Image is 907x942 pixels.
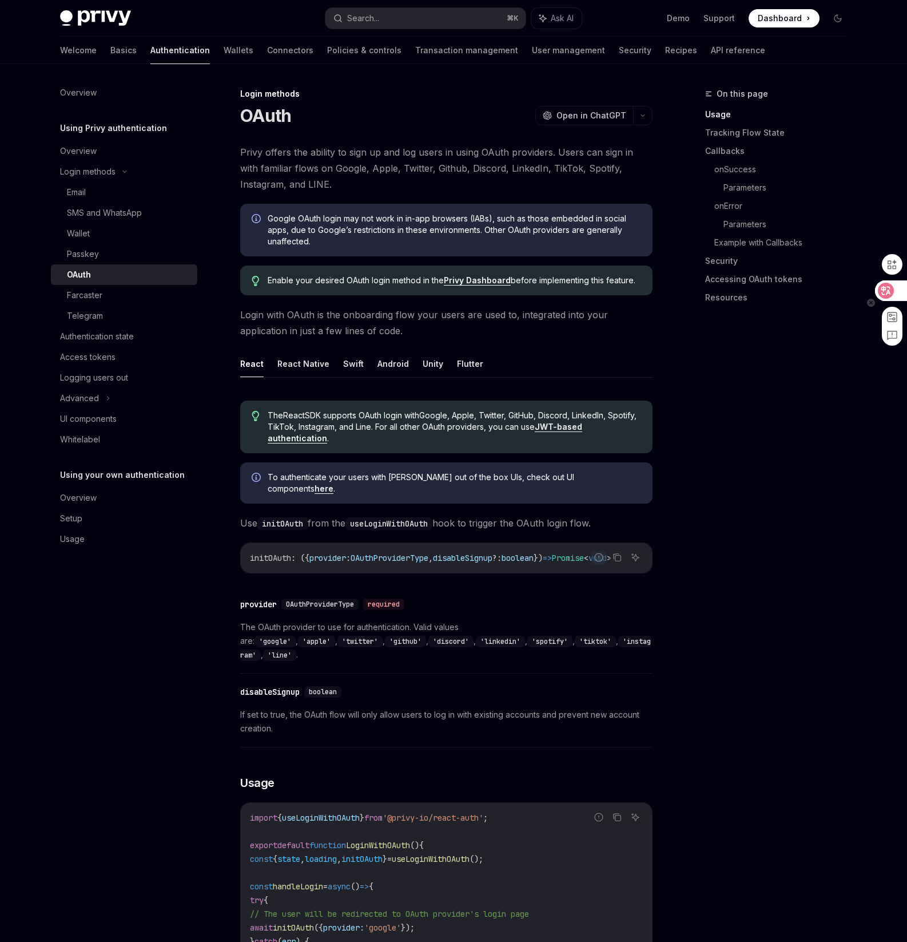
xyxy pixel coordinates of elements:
button: Unity [423,350,443,377]
span: => [360,881,369,892]
div: required [363,599,404,610]
a: Authentication state [51,326,197,347]
span: useLoginWithOAuth [282,813,360,823]
span: () [410,840,419,850]
div: Search... [347,11,379,25]
span: useLoginWithOAuth [392,854,470,864]
svg: Tip [252,276,260,286]
code: 'twitter' [337,636,383,647]
span: Google OAuth login may not work in in-app browsers (IABs), such as those embedded in social apps,... [268,213,641,247]
span: boolean [502,553,534,563]
span: void [588,553,607,563]
div: Whitelabel [60,433,100,446]
div: provider [240,599,277,610]
button: Copy the contents from the code block [610,550,624,565]
span: }); [401,923,415,933]
span: loading [305,854,337,864]
button: Flutter [457,350,483,377]
a: Authentication [150,37,210,64]
span: ?: [492,553,502,563]
span: The React SDK supports OAuth login with Google, Apple, Twitter, GitHub, Discord, LinkedIn, Spotif... [268,410,641,444]
code: 'line' [263,650,296,661]
span: Dashboard [758,13,802,24]
a: here [315,484,333,494]
span: , [337,854,341,864]
button: React Native [277,350,329,377]
a: Whitelabel [51,429,197,450]
a: Tracking Flow State [705,124,856,142]
span: disableSignup [433,553,492,563]
code: initOAuth [257,517,308,530]
span: To authenticate your users with [PERSON_NAME] out of the box UIs, check out UI components . [268,472,641,494]
h1: OAuth [240,105,291,126]
svg: Tip [252,411,260,421]
button: Report incorrect code [591,550,606,565]
button: Open in ChatGPT [535,106,633,125]
a: Recipes [665,37,697,64]
a: Overview [51,141,197,161]
button: Copy the contents from the code block [610,810,624,825]
span: = [323,881,328,892]
a: Farcaster [51,285,197,306]
a: Usage [51,529,197,549]
a: Transaction management [415,37,518,64]
span: try [250,895,264,905]
span: initOAuth [341,854,383,864]
span: Promise [552,553,584,563]
button: React [240,350,264,377]
div: Overview [60,144,97,158]
span: Privy offers the ability to sign up and log users in using OAuth providers. Users can sign in wit... [240,144,653,192]
a: Support [703,13,735,24]
span: = [387,854,392,864]
span: const [250,881,273,892]
a: onSuccess [714,160,856,179]
a: OAuth [51,264,197,285]
span: initOAuth [250,553,291,563]
a: Accessing OAuth tokens [705,270,856,288]
a: Welcome [60,37,97,64]
code: useLoginWithOAuth [345,517,432,530]
span: default [277,840,309,850]
div: Farcaster [67,288,102,302]
a: Security [705,252,856,270]
a: Overview [51,82,197,103]
a: Setup [51,508,197,529]
h5: Using your own authentication [60,468,185,482]
span: } [383,854,387,864]
span: Login with OAuth is the onboarding flow your users are used to, integrated into your application ... [240,307,653,339]
span: export [250,840,277,850]
a: Wallet [51,223,197,244]
button: Report incorrect code [591,810,606,825]
span: { [277,813,282,823]
div: Advanced [60,391,99,405]
img: dark logo [60,10,131,26]
div: Overview [60,86,97,100]
span: Open in ChatGPT [556,110,626,121]
a: Telegram [51,306,197,326]
span: On this page [717,87,768,101]
span: async [328,881,351,892]
div: Passkey [67,247,99,261]
span: } [360,813,364,823]
div: Telegram [67,309,103,323]
span: provider [309,553,346,563]
span: '@privy-io/react-auth' [383,813,483,823]
div: Setup [60,512,82,525]
code: 'tiktok' [575,636,616,647]
button: Ask AI [531,8,582,29]
span: { [419,840,424,850]
a: Overview [51,488,197,508]
div: Overview [60,491,97,505]
code: 'google' [254,636,296,647]
span: initOAuth [273,923,314,933]
span: Usage [240,775,275,791]
span: ; [483,813,488,823]
div: Usage [60,532,85,546]
button: Toggle dark mode [829,9,847,27]
span: : ({ [291,553,309,563]
span: { [273,854,277,864]
svg: Info [252,214,263,225]
span: (); [470,854,483,864]
div: Wallet [67,227,90,240]
span: { [369,881,373,892]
